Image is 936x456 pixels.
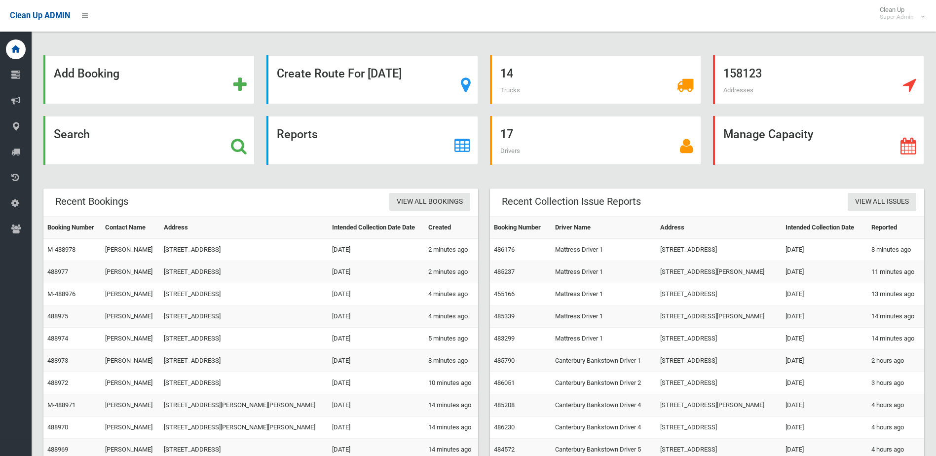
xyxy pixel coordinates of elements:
[500,67,513,80] strong: 14
[54,127,90,141] strong: Search
[551,305,656,328] td: Mattress Driver 1
[47,335,68,342] a: 488974
[867,417,924,439] td: 4 hours ago
[490,116,701,165] a: 17 Drivers
[424,417,478,439] td: 14 minutes ago
[43,217,101,239] th: Booking Number
[656,372,782,394] td: [STREET_ADDRESS]
[782,217,867,239] th: Intended Collection Date
[713,55,924,104] a: 158123 Addresses
[328,417,424,439] td: [DATE]
[47,379,68,386] a: 488972
[266,55,478,104] a: Create Route For [DATE]
[782,305,867,328] td: [DATE]
[782,283,867,305] td: [DATE]
[713,116,924,165] a: Manage Capacity
[160,305,328,328] td: [STREET_ADDRESS]
[328,261,424,283] td: [DATE]
[656,305,782,328] td: [STREET_ADDRESS][PERSON_NAME]
[424,394,478,417] td: 14 minutes ago
[782,261,867,283] td: [DATE]
[328,239,424,261] td: [DATE]
[47,290,75,298] a: M-488976
[494,335,515,342] a: 483299
[424,305,478,328] td: 4 minutes ago
[424,350,478,372] td: 8 minutes ago
[101,305,159,328] td: [PERSON_NAME]
[867,217,924,239] th: Reported
[880,13,914,21] small: Super Admin
[424,261,478,283] td: 2 minutes ago
[500,127,513,141] strong: 17
[656,328,782,350] td: [STREET_ADDRESS]
[782,417,867,439] td: [DATE]
[101,261,159,283] td: [PERSON_NAME]
[160,261,328,283] td: [STREET_ADDRESS]
[848,193,916,211] a: View All Issues
[723,86,753,94] span: Addresses
[10,11,70,20] span: Clean Up ADMIN
[101,394,159,417] td: [PERSON_NAME]
[160,328,328,350] td: [STREET_ADDRESS]
[47,268,68,275] a: 488977
[551,350,656,372] td: Canterbury Bankstown Driver 1
[494,312,515,320] a: 485339
[494,423,515,431] a: 486230
[47,423,68,431] a: 488970
[551,217,656,239] th: Driver Name
[43,116,255,165] a: Search
[551,239,656,261] td: Mattress Driver 1
[782,372,867,394] td: [DATE]
[782,350,867,372] td: [DATE]
[723,67,762,80] strong: 158123
[101,417,159,439] td: [PERSON_NAME]
[656,261,782,283] td: [STREET_ADDRESS][PERSON_NAME]
[160,283,328,305] td: [STREET_ADDRESS]
[656,417,782,439] td: [STREET_ADDRESS]
[266,116,478,165] a: Reports
[494,268,515,275] a: 485237
[160,350,328,372] td: [STREET_ADDRESS]
[551,417,656,439] td: Canterbury Bankstown Driver 4
[494,290,515,298] a: 455166
[101,239,159,261] td: [PERSON_NAME]
[867,350,924,372] td: 2 hours ago
[160,417,328,439] td: [STREET_ADDRESS][PERSON_NAME][PERSON_NAME]
[101,350,159,372] td: [PERSON_NAME]
[656,283,782,305] td: [STREET_ADDRESS]
[500,86,520,94] span: Trucks
[867,261,924,283] td: 11 minutes ago
[160,239,328,261] td: [STREET_ADDRESS]
[490,55,701,104] a: 14 Trucks
[328,217,424,239] th: Intended Collection Date Date
[328,350,424,372] td: [DATE]
[867,283,924,305] td: 13 minutes ago
[424,217,478,239] th: Created
[656,394,782,417] td: [STREET_ADDRESS][PERSON_NAME]
[328,305,424,328] td: [DATE]
[424,239,478,261] td: 2 minutes ago
[490,217,551,239] th: Booking Number
[551,261,656,283] td: Mattress Driver 1
[160,372,328,394] td: [STREET_ADDRESS]
[656,239,782,261] td: [STREET_ADDRESS]
[54,67,119,80] strong: Add Booking
[160,394,328,417] td: [STREET_ADDRESS][PERSON_NAME][PERSON_NAME]
[500,147,520,154] span: Drivers
[424,328,478,350] td: 5 minutes ago
[101,372,159,394] td: [PERSON_NAME]
[723,127,813,141] strong: Manage Capacity
[494,357,515,364] a: 485790
[47,401,75,409] a: M-488971
[551,283,656,305] td: Mattress Driver 1
[875,6,924,21] span: Clean Up
[494,401,515,409] a: 485208
[551,372,656,394] td: Canterbury Bankstown Driver 2
[867,239,924,261] td: 8 minutes ago
[656,350,782,372] td: [STREET_ADDRESS]
[867,372,924,394] td: 3 hours ago
[277,127,318,141] strong: Reports
[494,379,515,386] a: 486051
[494,246,515,253] a: 486176
[551,394,656,417] td: Canterbury Bankstown Driver 4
